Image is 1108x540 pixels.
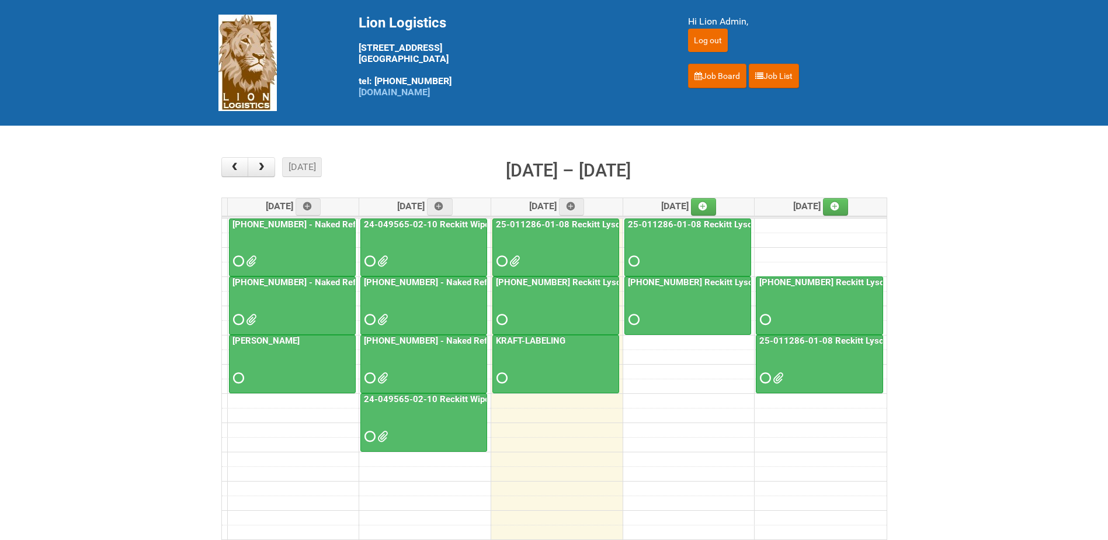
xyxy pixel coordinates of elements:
a: [DOMAIN_NAME] [359,86,430,98]
span: Requested [364,432,373,441]
span: Requested [496,257,505,265]
span: Lion Logistics [359,15,446,31]
a: [PHONE_NUMBER] - Naked Reformulation Mailing 2 PHOTOS [362,335,606,346]
a: 25-011286-01-08 Reckitt Lysol Laundry Scented - BLINDING (hold slot) [494,219,781,230]
a: KRAFT-LABELING [494,335,568,346]
a: [PHONE_NUMBER] - Naked Reformulation Mailing 1 [230,219,439,230]
span: Requested [364,257,373,265]
span: 24-049565-02-10 - LEFTOVERS.xlsx 24-049565-02 Reckitt Wipes HUT Stages 1-3 - Lion addresses (obm)... [377,257,385,265]
div: Hi Lion Admin, [688,15,890,29]
span: Requested [364,374,373,382]
a: Add an event [296,198,321,216]
img: Lion Logistics [218,15,277,111]
a: [PHONE_NUMBER] Reckitt Lysol Wipes Stage 4 - labeling day [757,277,1003,288]
span: Requested [628,316,637,324]
a: Add an event [559,198,585,216]
a: [PHONE_NUMBER] Reckitt Lysol Wipes Stage 4 - labeling day [492,276,619,335]
span: MDN - 25-055556-01 LEFTOVERS1.xlsx LION_Mailing2_25-055556-01_LABELS_06Oct25_FIXED.xlsx MOR_M2.xl... [377,316,385,324]
span: Requested [496,374,505,382]
span: Requested [496,316,505,324]
a: [PHONE_NUMBER] - Naked Reformulation - Mailing 2 [362,277,576,288]
input: Log out [688,29,728,52]
a: Job Board [688,64,746,88]
a: 24-049565-02-10 Reckitt Wipes HUT Stages 1-3 [360,219,487,277]
span: [DATE] [266,200,321,212]
a: 25-011286-01-08 Reckitt Lysol Laundry Scented [757,335,956,346]
a: 25-011286-01-08 Reckitt Lysol Laundry Scented - BLINDING (hold slot) [624,219,751,277]
a: [PHONE_NUMBER] - Naked Reformulation Mailing 1 [229,219,356,277]
a: [PHONE_NUMBER] Reckitt Lysol Wipes Stage 4 - labeling day [624,276,751,335]
span: Requested [760,316,768,324]
a: [PHONE_NUMBER] - Naked Reformulation - Mailing 2 [360,276,487,335]
a: Add an event [823,198,849,216]
a: Add an event [427,198,453,216]
span: Requested [760,374,768,382]
a: [PHONE_NUMBER] - Naked Reformulation Mailing 2 PHOTOS [360,335,487,393]
a: 24-049565-02-10 Reckitt Wipes HUT Stages 1-3 [362,219,562,230]
a: [PHONE_NUMBER] Reckitt Lysol Wipes Stage 4 - labeling day [626,277,872,288]
span: GROUP 1003 (2).jpg GROUP 1003 (2) BACK.jpg GROUP 1003 (3).jpg GROUP 1003 (3) BACK.jpg [377,374,385,382]
span: Lion25-055556-01_LABELS_03Oct25.xlsx MOR - 25-055556-01.xlsm G147.png G258.png G369.png M147.png ... [246,257,254,265]
span: [DATE] [661,200,717,212]
a: [PHONE_NUMBER] Reckitt Lysol Wipes Stage 4 - labeling day [494,277,740,288]
a: Add an event [691,198,717,216]
a: [PERSON_NAME] [230,335,302,346]
span: [DATE] [793,200,849,212]
a: [PHONE_NUMBER] - Naked Reformulation Mailing 1 PHOTOS [230,277,475,288]
span: Requested [233,374,241,382]
a: 24-049565-02-10 Reckitt Wipes HUT Stages 1-3 - slot for photos [360,393,487,452]
a: 24-049565-02-10 Reckitt Wipes HUT Stages 1-3 - slot for photos [362,394,627,404]
span: 25-011286-01 - MDN (3).xlsx 25-011286-01 - MDN (2).xlsx 25-011286-01-08 - JNF.DOC 25-011286-01 - ... [773,374,781,382]
a: 25-011286-01-08 Reckitt Lysol Laundry Scented - BLINDING (hold slot) [626,219,914,230]
span: GROUP 1003.jpg GROUP 1003 (2).jpg GROUP 1003 (3).jpg GROUP 1003 (4).jpg GROUP 1003 (5).jpg GROUP ... [246,316,254,324]
button: [DATE] [282,157,322,177]
a: 25-011286-01-08 Reckitt Lysol Laundry Scented [756,335,883,393]
a: [PHONE_NUMBER] Reckitt Lysol Wipes Stage 4 - labeling day [756,276,883,335]
a: Job List [749,64,799,88]
span: [DATE] [529,200,585,212]
div: [STREET_ADDRESS] [GEOGRAPHIC_DATA] tel: [PHONE_NUMBER] [359,15,659,98]
a: [PHONE_NUMBER] - Naked Reformulation Mailing 1 PHOTOS [229,276,356,335]
span: Requested [364,316,373,324]
span: Requested [233,257,241,265]
a: Lion Logistics [218,57,277,68]
h2: [DATE] – [DATE] [506,157,631,184]
span: [DATE] [397,200,453,212]
span: LABEL RECONCILIATION FORM_25011286.docx 25-011286-01 - MOR - Blinding.xlsm [509,257,517,265]
span: GROUP 1003 (2).jpg GROUP 1003 (2) BACK.jpg GROUP 1003 (3).jpg GROUP 1003 (3) BACK.jpg [377,432,385,441]
span: Requested [233,316,241,324]
span: Requested [628,257,637,265]
a: KRAFT-LABELING [492,335,619,393]
a: [PERSON_NAME] [229,335,356,393]
a: 25-011286-01-08 Reckitt Lysol Laundry Scented - BLINDING (hold slot) [492,219,619,277]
